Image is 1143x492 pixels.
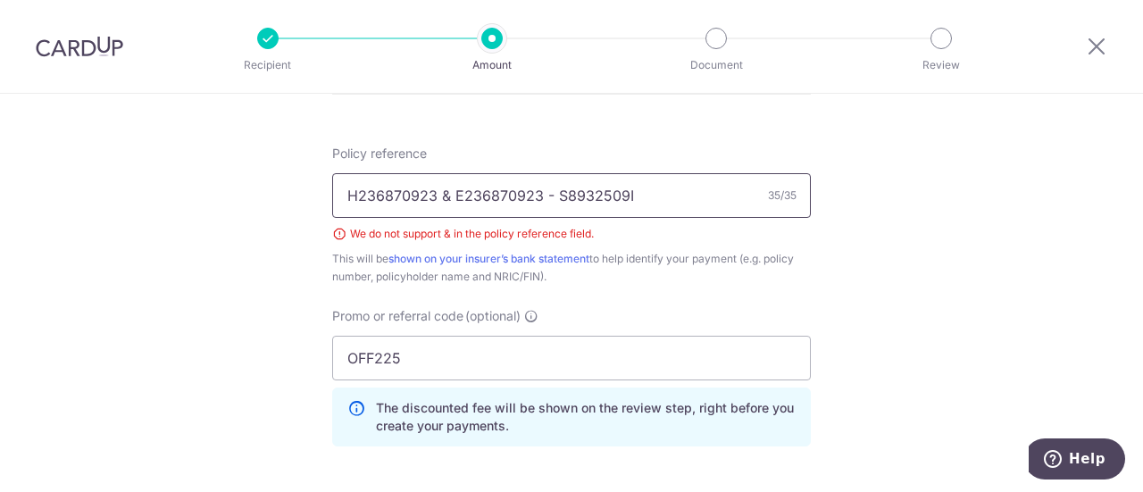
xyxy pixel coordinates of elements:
div: We do not support & in the policy reference field. [332,225,811,243]
p: Amount [426,56,558,74]
label: Policy reference [332,145,427,163]
span: Promo or referral code [332,307,463,325]
a: shown on your insurer’s bank statement [388,252,589,265]
img: CardUp [36,36,123,57]
p: Document [650,56,782,74]
p: Recipient [202,56,334,74]
p: Review [875,56,1007,74]
div: This will be to help identify your payment (e.g. policy number, policyholder name and NRIC/FIN). [332,250,811,286]
iframe: Opens a widget where you can find more information [1029,438,1125,483]
span: (optional) [465,307,521,325]
div: 35/35 [768,187,797,204]
p: The discounted fee will be shown on the review step, right before you create your payments. [376,399,796,435]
